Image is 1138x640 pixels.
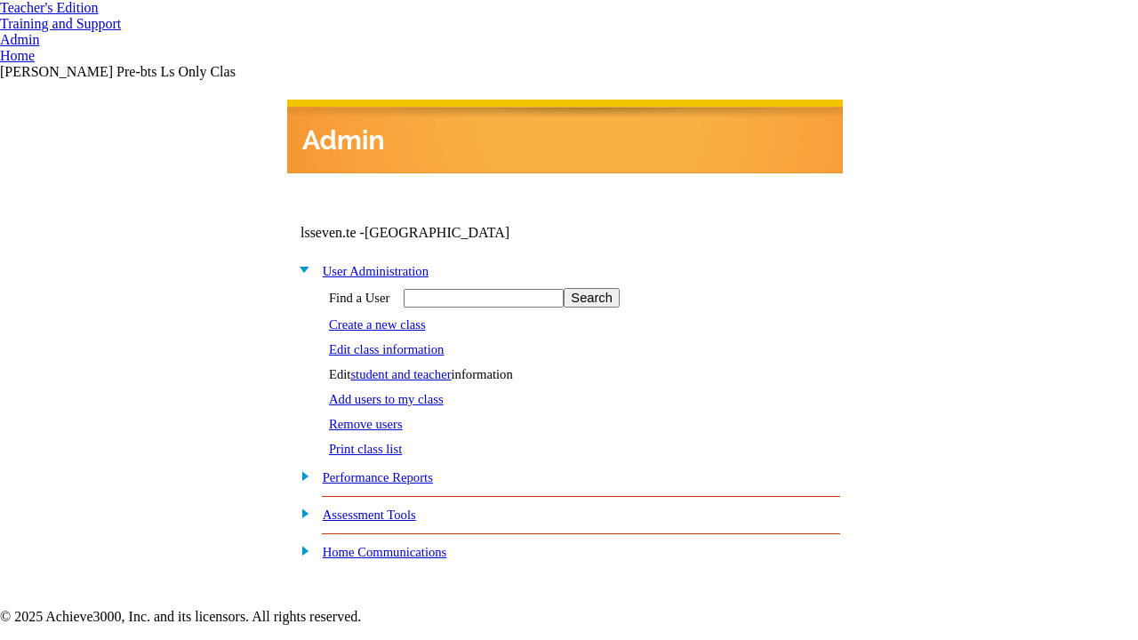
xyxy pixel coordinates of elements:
[329,342,444,356] a: Edit class information
[329,317,426,332] a: Create a new class
[323,508,416,522] a: Assessment Tools
[323,264,429,278] a: User Administration
[365,225,509,240] nobr: [GEOGRAPHIC_DATA]
[328,366,621,383] td: Edit information
[323,545,447,559] a: Home Communications
[564,288,619,308] input: Search
[329,392,444,406] a: Add users to my class
[287,100,843,173] img: header
[292,505,310,521] img: plus.gif
[301,225,628,241] td: lsseven.te -
[292,261,310,277] img: minus.gif
[323,470,433,484] a: Performance Reports
[292,542,310,558] img: plus.gif
[350,367,451,381] a: student and teacher
[328,287,390,308] td: Find a User
[99,4,108,12] img: teacher_arrow.png
[292,468,310,484] img: plus.gif
[329,442,402,456] a: Print class list
[329,417,403,431] a: Remove users
[121,23,128,28] img: teacher_arrow_small.png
